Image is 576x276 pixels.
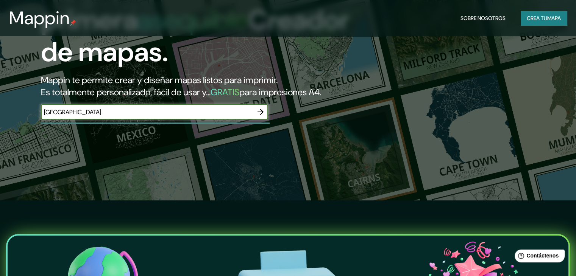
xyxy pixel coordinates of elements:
[509,247,568,268] iframe: Lanzador de widgets de ayuda
[70,20,76,26] img: pin de mapeo
[547,15,561,22] font: mapa
[41,108,253,116] input: Elige tu lugar favorito
[211,86,239,98] font: GRATIS
[9,6,70,30] font: Mappin
[239,86,321,98] font: para impresiones A4.
[41,86,211,98] font: Es totalmente personalizado, fácil de usar y...
[527,15,547,22] font: Crea tu
[521,11,567,25] button: Crea tumapa
[457,11,509,25] button: Sobre nosotros
[41,74,278,86] font: Mappin te permite crear y diseñar mapas listos para imprimir.
[460,15,506,22] font: Sobre nosotros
